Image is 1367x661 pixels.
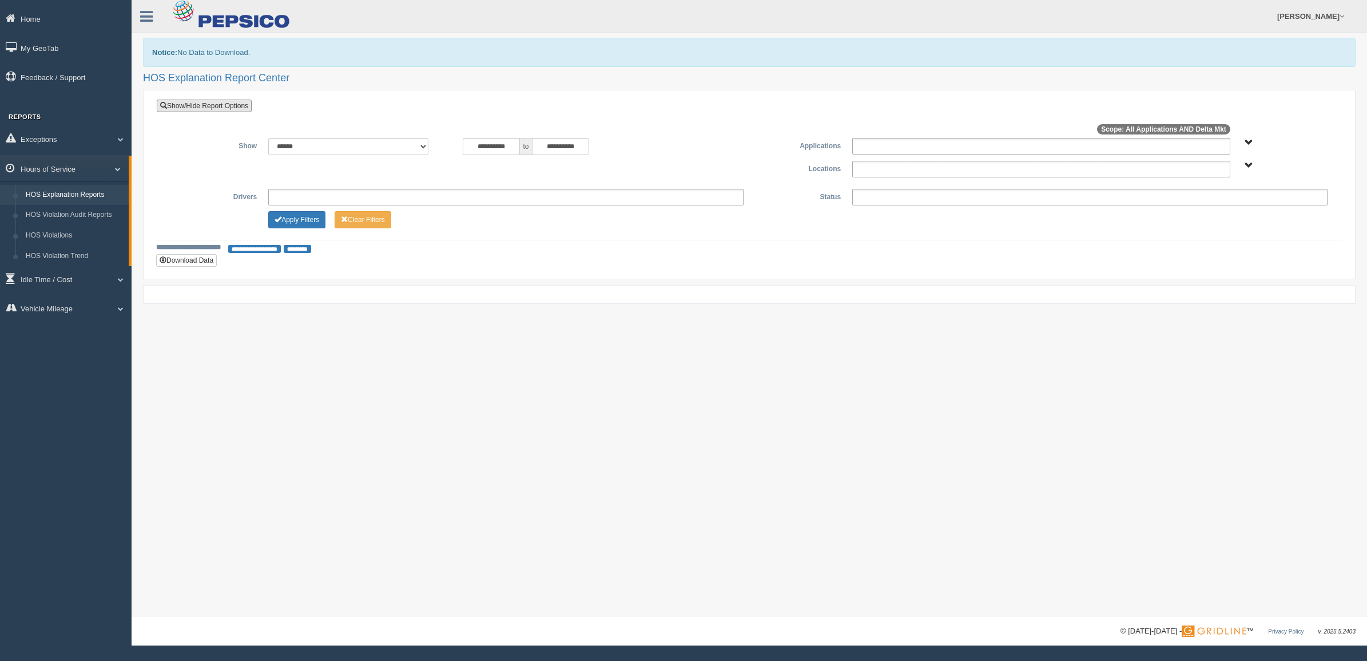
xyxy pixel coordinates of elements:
[143,73,1356,84] h2: HOS Explanation Report Center
[335,211,391,228] button: Change Filter Options
[749,138,847,152] label: Applications
[520,138,531,155] span: to
[268,211,325,228] button: Change Filter Options
[152,48,177,57] b: Notice:
[749,189,847,203] label: Status
[143,38,1356,67] div: No Data to Download.
[1120,626,1356,638] div: © [DATE]-[DATE] - ™
[157,100,252,112] a: Show/Hide Report Options
[21,185,129,205] a: HOS Explanation Reports
[21,246,129,267] a: HOS Violation Trend
[156,254,217,267] button: Download Data
[165,189,263,203] label: Drivers
[749,161,847,175] label: Locations
[1318,628,1356,635] span: v. 2025.5.2403
[165,138,263,152] label: Show
[21,225,129,246] a: HOS Violations
[21,205,129,225] a: HOS Violation Audit Reports
[1268,628,1304,635] a: Privacy Policy
[1182,626,1246,637] img: Gridline
[1097,124,1230,134] span: Scope: All Applications AND Delta Mkt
